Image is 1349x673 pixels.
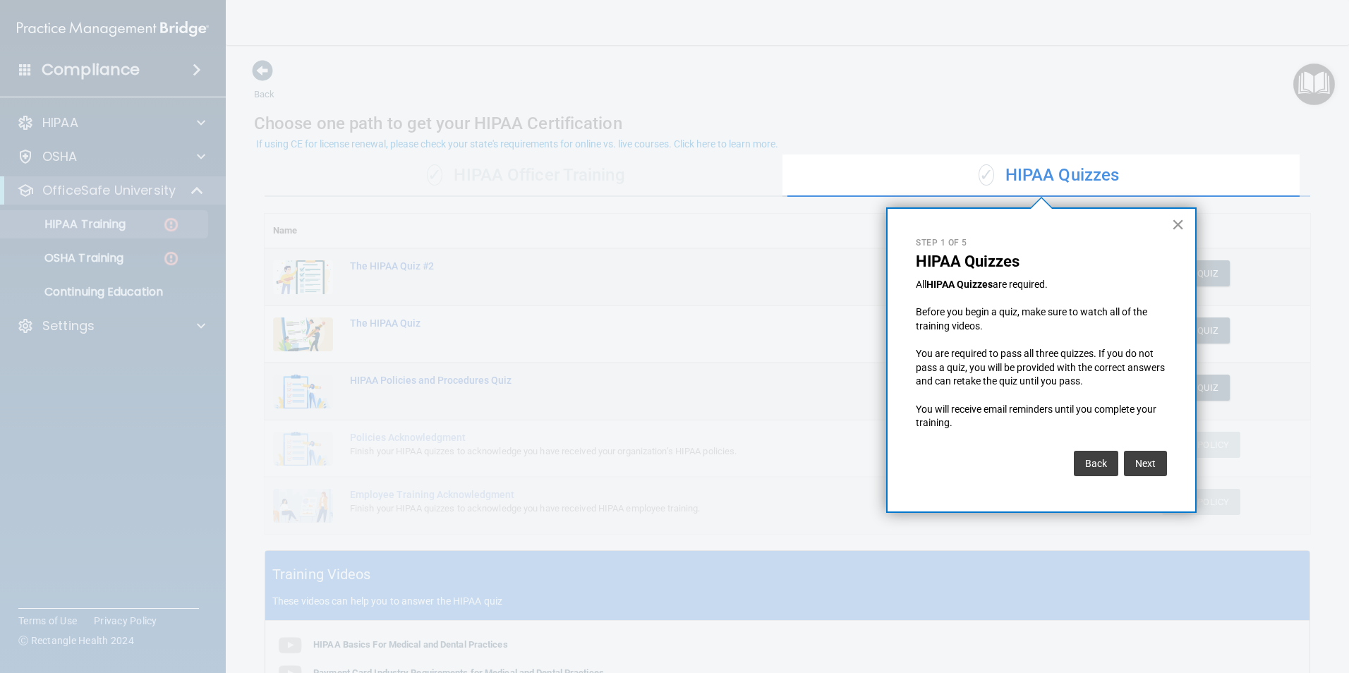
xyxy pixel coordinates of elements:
[916,253,1167,271] p: HIPAA Quizzes
[916,403,1167,430] p: You will receive email reminders until you complete your training.
[993,279,1048,290] span: are required.
[787,154,1310,197] div: HIPAA Quizzes
[916,237,1167,249] p: Step 1 of 5
[1171,213,1185,236] button: Close
[1124,451,1167,476] button: Next
[979,164,994,186] span: ✓
[1074,451,1118,476] button: Back
[916,279,926,290] span: All
[916,347,1167,389] p: You are required to pass all three quizzes. If you do not pass a quiz, you will be provided with ...
[926,279,993,290] strong: HIPAA Quizzes
[916,305,1167,333] p: Before you begin a quiz, make sure to watch all of the training videos.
